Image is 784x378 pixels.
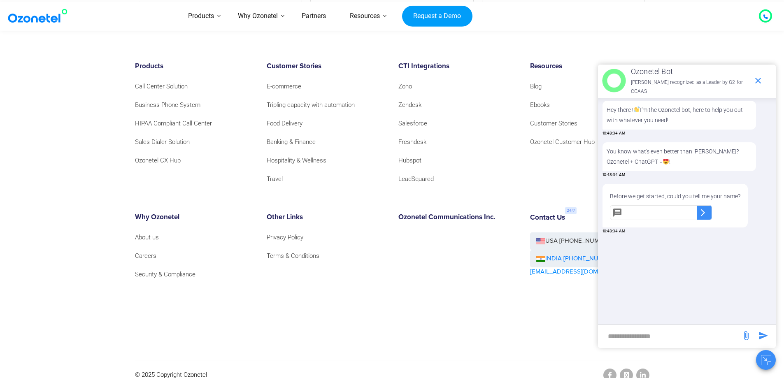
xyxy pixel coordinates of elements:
a: Call Center Solution [135,81,188,92]
h6: CTI Integrations [398,63,518,71]
span: send message [755,327,772,344]
a: About us [135,232,159,243]
p: Before we get started, could you tell me your name? [610,191,740,202]
a: Security & Compliance [135,269,195,280]
h6: Other Links [267,213,386,222]
a: Terms & Conditions [267,250,319,262]
a: Ozonetel CX Hub [135,155,181,166]
a: Freshdesk [398,137,426,148]
p: [PERSON_NAME] recognized as a Leader by G2 for CCAAS [631,78,749,96]
a: Business Phone System [135,100,200,111]
a: Ozonetel Customer Hub [530,137,595,148]
a: Banking & Finance [267,137,316,148]
a: Why Ozonetel [226,2,290,31]
a: Customer Stories [530,118,577,129]
img: us-flag.png [536,238,545,244]
a: Products [176,2,226,31]
a: Partners [290,2,338,31]
a: USA [PHONE_NUMBER] [530,232,649,250]
div: new-msg-input [602,329,737,344]
span: end chat or minimize [750,72,766,89]
p: You know what's even better than [PERSON_NAME]? Ozonetel + ChatGPT = ! [607,146,752,167]
a: LeadSquared [398,174,434,185]
a: Travel [267,174,283,185]
a: Food Delivery [267,118,302,129]
span: send message [738,327,754,344]
a: [EMAIL_ADDRESS][DOMAIN_NAME] [530,267,630,277]
a: HIPAA Compliant Call Center [135,118,212,129]
h6: Why Ozonetel [135,213,254,222]
h6: Resources [530,63,649,71]
a: Zendesk [398,100,421,111]
a: Careers [135,250,156,262]
a: INDIA [PHONE_NUMBER] [536,254,616,264]
a: Privacy Policy [267,232,303,243]
button: Close chat [756,350,776,370]
p: Hey there ! I'm the Ozonetel bot, here to help you out with whatever you need! [607,105,752,125]
p: Ozonetel Bot [631,65,749,78]
a: Blog [530,81,542,92]
a: Hubspot [398,155,421,166]
a: Ebooks [530,100,550,111]
img: header [602,69,626,93]
img: website_grey.svg [13,21,20,28]
h6: Products [135,63,254,71]
a: Tripling capacity with automation [267,100,355,111]
div: Domain Overview [33,49,74,54]
h6: Customer Stories [267,63,386,71]
a: Hospitality & Wellness [267,155,326,166]
a: Sales Dialer Solution [135,137,190,148]
h6: Ozonetel Communications Inc. [398,213,518,222]
a: Zoho [398,81,412,92]
span: 10:48:34 AM [603,228,625,234]
img: 👋 [634,107,640,112]
a: Request a Demo [402,5,472,27]
img: 😍 [663,159,669,165]
div: Keywords by Traffic [92,49,136,54]
a: Resources [338,2,392,31]
img: tab_domain_overview_orange.svg [24,48,30,54]
span: 10:48:34 AM [603,172,625,178]
div: v 4.0.25 [23,13,40,20]
div: Domain: [DOMAIN_NAME] [21,21,91,28]
a: Salesforce [398,118,427,129]
img: tab_keywords_by_traffic_grey.svg [83,48,90,54]
a: E-commerce [267,81,301,92]
img: logo_orange.svg [13,13,20,20]
img: ind-flag.png [536,256,545,262]
span: 10:48:34 AM [603,130,625,137]
h6: Contact Us [530,214,565,222]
